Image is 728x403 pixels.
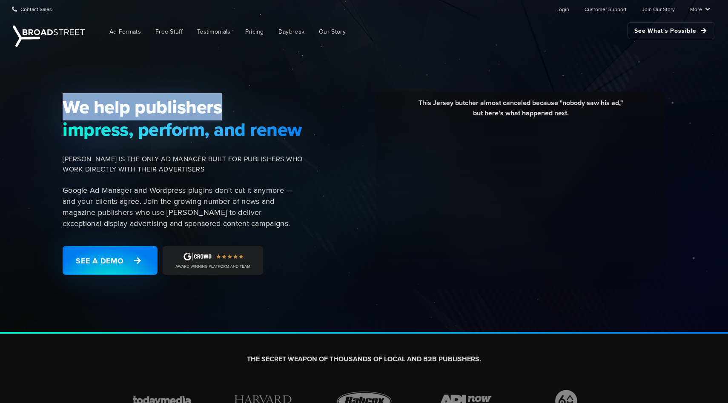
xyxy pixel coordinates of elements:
[319,27,346,36] span: Our Story
[63,154,303,174] span: [PERSON_NAME] IS THE ONLY AD MANAGER BUILT FOR PUBLISHERS WHO WORK DIRECTLY WITH THEIR ADVERTISERS
[149,22,189,41] a: Free Stuff
[109,27,141,36] span: Ad Formats
[13,26,85,47] img: Broadstreet | The Ad Manager for Small Publishers
[690,0,710,17] a: More
[63,246,158,275] a: See a Demo
[312,22,352,41] a: Our Story
[585,0,627,17] a: Customer Support
[197,27,231,36] span: Testimonials
[126,355,602,364] h2: THE SECRET WEAPON OF THOUSANDS OF LOCAL AND B2B PUBLISHERS.
[63,118,303,140] span: impress, perform, and renew
[382,125,659,280] iframe: YouTube video player
[382,98,659,125] div: This Jersey butcher almost canceled because "nobody saw his ad," but here's what happened next.
[278,27,304,36] span: Daybreak
[556,0,569,17] a: Login
[191,22,237,41] a: Testimonials
[12,0,52,17] a: Contact Sales
[155,27,183,36] span: Free Stuff
[245,27,264,36] span: Pricing
[89,18,715,46] nav: Main
[63,185,303,229] p: Google Ad Manager and Wordpress plugins don't cut it anymore — and your clients agree. Join the g...
[642,0,675,17] a: Join Our Story
[103,22,147,41] a: Ad Formats
[272,22,311,41] a: Daybreak
[239,22,270,41] a: Pricing
[628,22,715,39] a: See What's Possible
[63,96,303,118] span: We help publishers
